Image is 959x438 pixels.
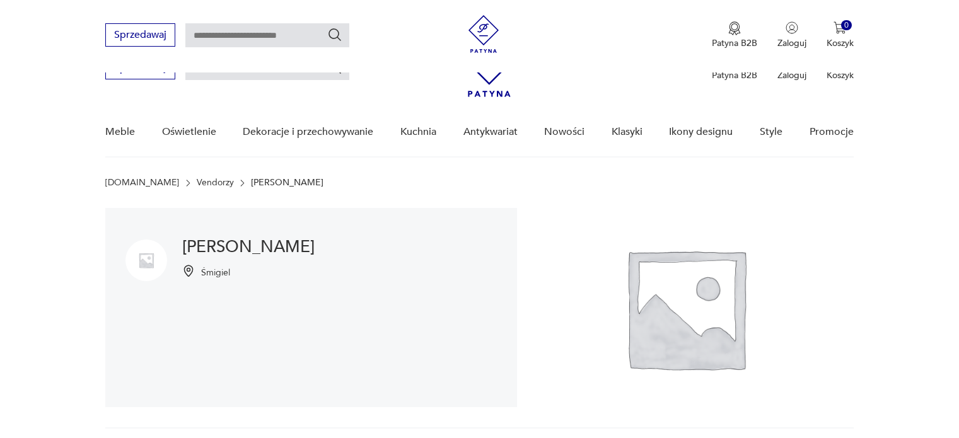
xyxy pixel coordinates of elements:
a: Dekoracje i przechowywanie [243,108,373,156]
div: 0 [841,20,852,31]
p: Śmigiel [201,267,230,279]
img: Patyna - sklep z meblami i dekoracjami vintage [465,15,503,53]
button: Patyna B2B [712,21,757,49]
p: Patyna B2B [712,69,757,81]
a: Promocje [810,108,854,156]
img: Ikona medalu [728,21,741,35]
p: Patyna B2B [712,37,757,49]
a: Antykwariat [463,108,518,156]
img: Ikonka pinezki mapy [182,265,195,277]
a: Sprzedawaj [105,64,175,73]
a: Style [760,108,782,156]
p: [PERSON_NAME] [251,178,323,188]
button: 0Koszyk [827,21,854,49]
p: Zaloguj [777,37,806,49]
button: Szukaj [327,27,342,42]
a: Ikona medaluPatyna B2B [712,21,757,49]
a: Ikony designu [669,108,733,156]
a: Meble [105,108,135,156]
p: Koszyk [827,37,854,49]
a: [DOMAIN_NAME] [105,178,179,188]
img: Marco [125,239,167,281]
h1: [PERSON_NAME] [182,239,315,255]
button: Sprzedawaj [105,23,175,47]
a: Oświetlenie [162,108,216,156]
button: Zaloguj [777,21,806,49]
p: Koszyk [827,69,854,81]
img: Ikona koszyka [834,21,846,34]
p: Zaloguj [777,69,806,81]
a: Vendorzy [197,178,234,188]
a: Nowości [544,108,584,156]
img: Marco [517,208,854,407]
a: Sprzedawaj [105,32,175,40]
a: Kuchnia [400,108,436,156]
img: Ikonka użytkownika [786,21,798,34]
a: Klasyki [612,108,642,156]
